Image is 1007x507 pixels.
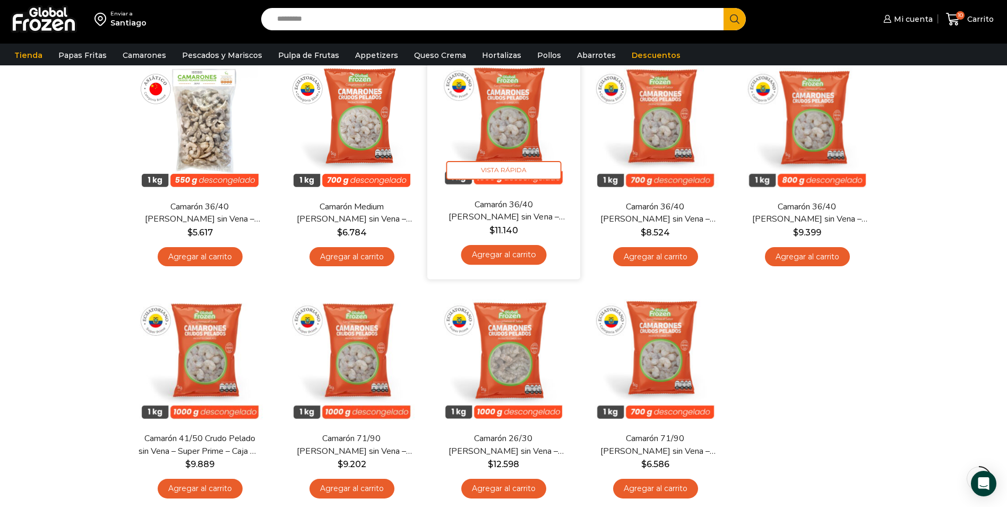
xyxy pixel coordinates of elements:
div: Enviar a [110,10,147,18]
bdi: 8.524 [641,227,670,238]
a: Camarón 71/90 [PERSON_NAME] sin Vena – Super Prime – Caja 10 kg [290,433,412,457]
a: Papas Fritas [53,45,112,65]
a: Pollos [532,45,566,65]
bdi: 9.889 [185,459,214,469]
bdi: 5.617 [187,227,213,238]
span: $ [488,459,493,469]
a: Agregar al carrito: “Camarón 36/40 Crudo Pelado sin Vena - Bronze - Caja 10 kg” [158,247,243,267]
bdi: 9.202 [338,459,366,469]
a: Agregar al carrito: “Camarón 71/90 Crudo Pelado sin Vena - Silver - Caja 10 kg” [613,479,698,498]
span: Carrito [965,14,994,24]
a: Agregar al carrito: “Camarón 71/90 Crudo Pelado sin Vena - Super Prime - Caja 10 kg” [309,479,394,498]
div: Santiago [110,18,147,28]
a: Camarón 36/40 [PERSON_NAME] sin Vena – Gold – Caja 10 kg [746,201,868,225]
a: Agregar al carrito: “Camarón Medium Crudo Pelado sin Vena - Silver - Caja 10 kg” [309,247,394,267]
a: Camarón 36/40 [PERSON_NAME] sin Vena – Super Prime – Caja 10 kg [442,198,565,223]
bdi: 12.598 [488,459,519,469]
img: address-field-icon.svg [94,10,110,28]
span: $ [793,227,798,238]
a: Camarón 71/90 [PERSON_NAME] sin Vena – Silver – Caja 10 kg [594,433,716,457]
a: Agregar al carrito: “Camarón 36/40 Crudo Pelado sin Vena - Gold - Caja 10 kg” [765,247,850,267]
a: Mi cuenta [881,9,933,30]
div: Open Intercom Messenger [971,471,996,496]
a: Abarrotes [572,45,621,65]
bdi: 9.399 [793,227,821,238]
a: Pulpa de Frutas [273,45,345,65]
a: 10 Carrito [943,7,996,32]
a: Camarón 36/40 [PERSON_NAME] sin Vena – Bronze – Caja 10 kg [139,201,261,225]
a: Queso Crema [409,45,471,65]
a: Camarón 26/30 [PERSON_NAME] sin Vena – Super Prime – Caja 10 kg [442,433,564,457]
a: Agregar al carrito: “Camarón 36/40 Crudo Pelado sin Vena - Silver - Caja 10 kg” [613,247,698,267]
a: Pescados y Mariscos [177,45,268,65]
span: $ [187,227,193,238]
a: Hortalizas [477,45,527,65]
button: Search button [724,8,746,30]
bdi: 11.140 [489,225,518,235]
a: Agregar al carrito: “Camarón 41/50 Crudo Pelado sin Vena - Super Prime - Caja 10 kg” [158,479,243,498]
span: $ [337,227,342,238]
a: Camarón Medium [PERSON_NAME] sin Vena – Silver – Caja 10 kg [290,201,412,225]
bdi: 6.586 [641,459,669,469]
span: $ [338,459,343,469]
span: $ [641,227,646,238]
span: 10 [956,11,965,20]
span: $ [641,459,647,469]
a: Camarón 41/50 Crudo Pelado sin Vena – Super Prime – Caja 10 kg [139,433,261,457]
span: $ [489,225,494,235]
span: $ [185,459,191,469]
a: Tienda [9,45,48,65]
span: Mi cuenta [891,14,933,24]
a: Descuentos [626,45,686,65]
bdi: 6.784 [337,227,367,238]
a: Agregar al carrito: “Camarón 36/40 Crudo Pelado sin Vena - Super Prime - Caja 10 kg” [461,245,546,265]
a: Appetizers [350,45,403,65]
a: Agregar al carrito: “Camarón 26/30 Crudo Pelado sin Vena - Super Prime - Caja 10 kg” [461,479,546,498]
a: Camarones [117,45,171,65]
a: Camarón 36/40 [PERSON_NAME] sin Vena – Silver – Caja 10 kg [594,201,716,225]
span: Vista Rápida [446,161,561,180]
